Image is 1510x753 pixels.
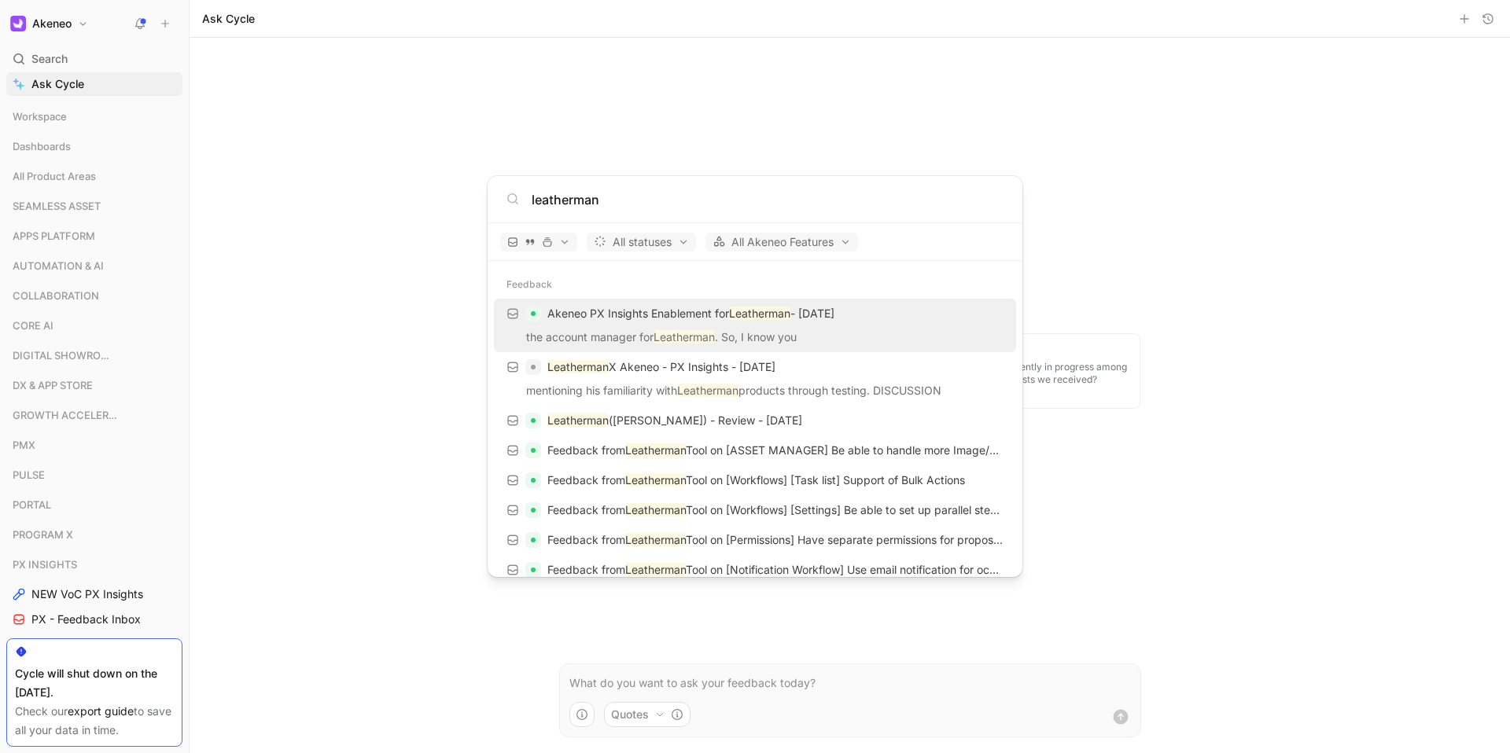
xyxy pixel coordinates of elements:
[494,352,1016,406] a: LeathermanX Akeneo - PX Insights - [DATE]mentioning his familiarity withLeathermanproducts throug...
[625,503,686,516] mark: Leatherman
[547,501,1004,520] p: Feedback from Tool on [Workflows] [Settings] Be able to set up parallel steps in a single workflow
[499,381,1011,405] p: mentioning his familiarity with products through testing. DISCUSSION
[499,328,1011,351] p: the account manager for . So, I know you
[713,233,851,252] span: All Akeneo Features
[494,435,1016,465] a: Feedback fromLeathermanTool on [ASSET MANAGER] Be able to handle more Image/MIME type for preview...
[729,307,790,320] mark: Leatherman
[625,473,686,487] mark: Leatherman
[494,525,1016,555] a: Feedback fromLeathermanTool on [Permissions] Have separate permissions for proposal workflow and ...
[547,531,1004,549] p: Feedback from Tool on [Permissions] Have separate permissions for proposal workflow and product c...
[625,533,686,546] mark: Leatherman
[547,441,1004,460] p: Feedback from Tool on [ASSET MANAGER] Be able to handle more Image/MIME type for preview, thumbna...
[587,233,696,252] button: All statuses
[494,299,1016,352] a: Akeneo PX Insights Enablement forLeatherman- [DATE]the account manager forLeatherman. So, I know you
[547,411,802,430] p: ([PERSON_NAME]) - Review - [DATE]
[494,495,1016,525] a: Feedback fromLeathermanTool on [Workflows] [Settings] Be able to set up parallel steps in a singl...
[488,270,1022,299] div: Feedback
[494,406,1016,435] a: Leatherman([PERSON_NAME]) - Review - [DATE]
[547,471,965,490] p: Feedback from Tool on [Workflows] [Task list] Support of Bulk Actions
[547,560,1004,579] p: Feedback from Tool on [Notification Workflow] Use email notification for occasional PIM users
[547,358,775,376] p: X Akeneo - PX Insights - [DATE]
[677,384,738,397] mark: Leatherman
[547,304,834,323] p: Akeneo PX Insights Enablement for - [DATE]
[547,413,609,427] mark: Leatherman
[654,330,715,343] mark: Leatherman
[494,465,1016,495] a: Feedback fromLeathermanTool on [Workflows] [Task list] Support of Bulk Actions
[547,360,609,373] mark: Leatherman
[594,233,689,252] span: All statuses
[705,233,858,252] button: All Akeneo Features
[625,443,686,457] mark: Leatherman
[494,555,1016,585] a: Feedback fromLeathermanTool on [Notification Workflow] Use email notification for occasional PIM ...
[532,190,1004,209] input: Type a command or search anything
[625,563,686,576] mark: Leatherman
